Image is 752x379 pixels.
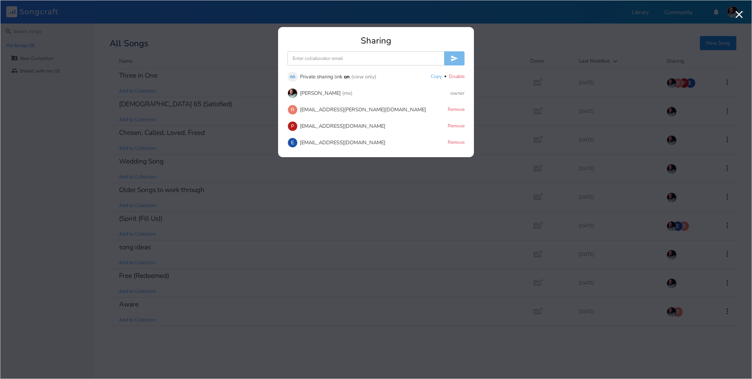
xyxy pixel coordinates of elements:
div: [PERSON_NAME] [300,91,341,96]
div: Private sharing link [300,74,342,80]
img: Chris Luchies [287,88,298,98]
button: Copy [431,74,442,80]
div: • [444,74,446,78]
button: Remove [448,107,465,113]
div: on [344,74,350,80]
button: Remove [448,123,465,130]
div: esliaauthor [287,138,298,148]
div: pastornoel [287,121,298,131]
button: Disable [449,74,465,80]
div: (me) [342,91,352,96]
div: Sharing [287,36,465,45]
div: rcdumas [287,105,298,115]
button: Remove [448,140,465,146]
div: [EMAIL_ADDRESS][DOMAIN_NAME] [300,140,385,145]
button: Invite [444,51,465,65]
div: [EMAIL_ADDRESS][DOMAIN_NAME] [300,124,385,129]
div: [EMAIL_ADDRESS][PERSON_NAME][DOMAIN_NAME] [300,107,426,112]
input: Enter collaborator email [287,51,444,65]
div: owner [450,91,465,96]
div: (view only) [351,74,376,80]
